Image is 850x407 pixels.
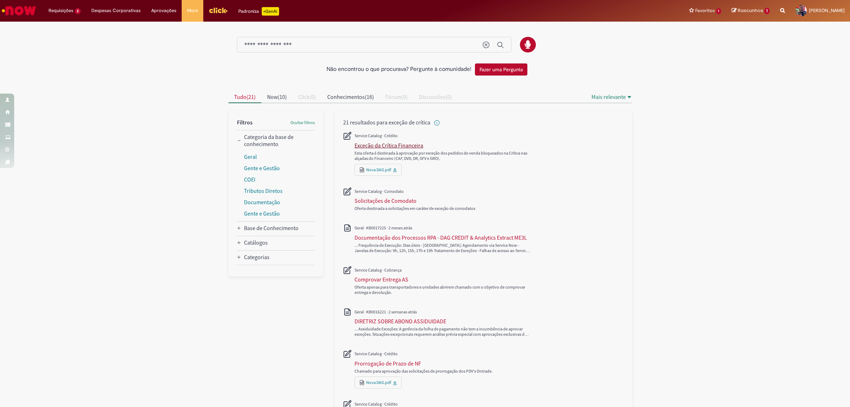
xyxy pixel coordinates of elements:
span: More [187,7,198,14]
span: Despesas Corporativas [91,7,141,14]
span: 2 [75,8,81,14]
span: Rascunhos [738,7,763,14]
p: +GenAi [262,7,279,16]
span: 1 [716,8,721,14]
h2: Não encontrou o que procurava? Pergunte à comunidade! [327,66,471,73]
span: Aprovações [151,7,176,14]
span: [PERSON_NAME] [809,7,845,13]
button: Fazer uma Pergunta [475,63,527,76]
span: Requisições [49,7,73,14]
a: Rascunhos [732,7,770,14]
span: 1 [764,8,770,14]
img: ServiceNow [1,4,37,18]
div: Padroniza [238,7,279,16]
img: click_logo_yellow_360x200.png [209,5,228,16]
span: Favoritos [695,7,715,14]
